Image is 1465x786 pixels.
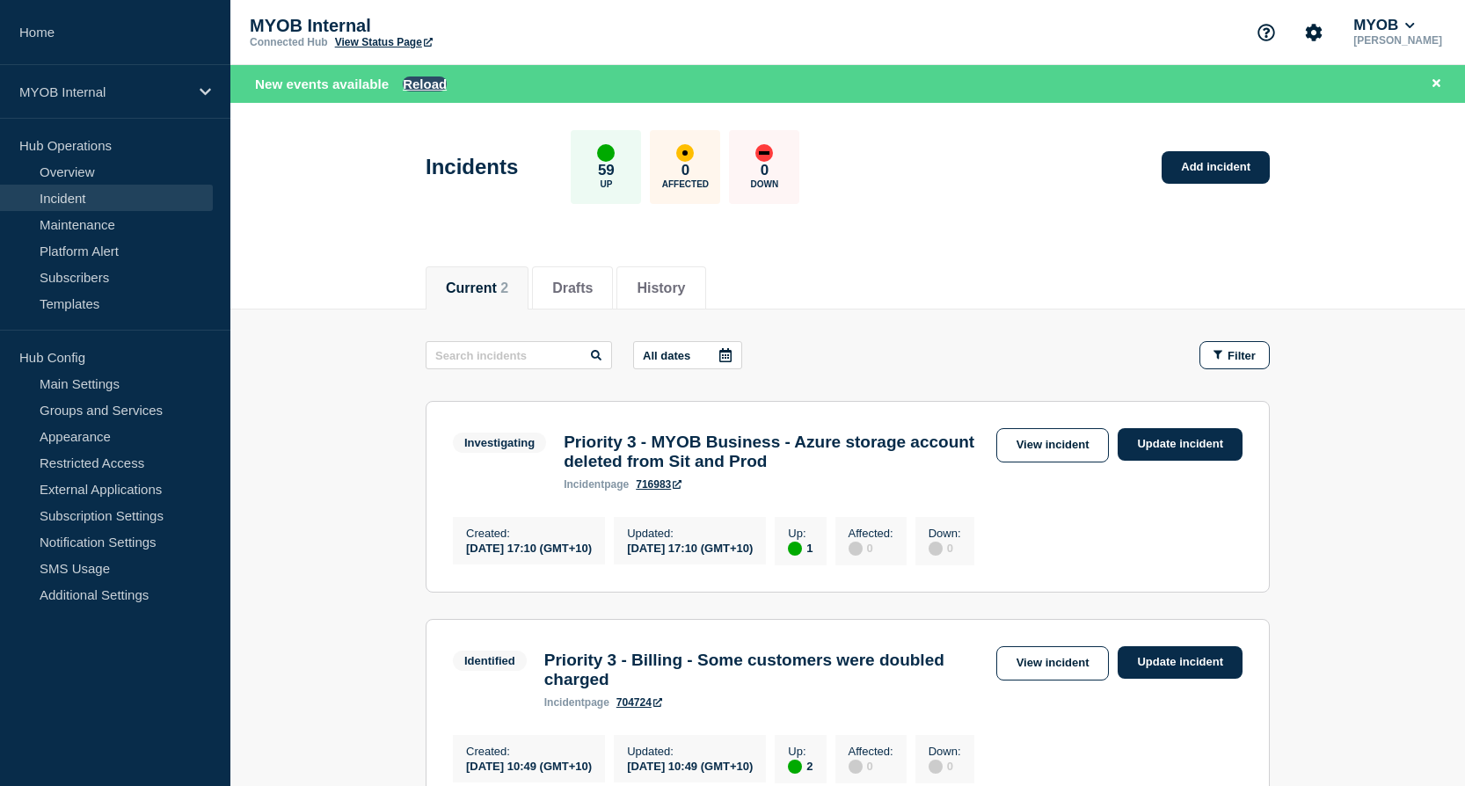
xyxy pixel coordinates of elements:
[676,144,694,162] div: affected
[466,745,592,758] p: Created :
[466,527,592,540] p: Created :
[255,76,389,91] span: New events available
[929,760,943,774] div: disabled
[19,84,188,99] p: MYOB Internal
[564,478,629,491] p: page
[250,36,328,48] p: Connected Hub
[426,155,518,179] h1: Incidents
[788,527,813,540] p: Up :
[633,341,742,369] button: All dates
[788,540,813,556] div: 1
[426,341,612,369] input: Search incidents
[662,179,709,189] p: Affected
[1199,341,1270,369] button: Filter
[598,162,615,179] p: 59
[600,179,612,189] p: Up
[929,527,961,540] p: Down :
[929,542,943,556] div: disabled
[1350,34,1446,47] p: [PERSON_NAME]
[751,179,779,189] p: Down
[788,745,813,758] p: Up :
[849,760,863,774] div: disabled
[788,760,802,774] div: up
[1228,349,1256,362] span: Filter
[1118,646,1243,679] a: Update incident
[788,758,813,774] div: 2
[849,542,863,556] div: disabled
[1295,14,1332,51] button: Account settings
[849,745,893,758] p: Affected :
[466,758,592,773] div: [DATE] 10:49 (GMT+10)
[636,478,681,491] a: 716983
[500,280,508,295] span: 2
[1162,151,1270,184] a: Add incident
[403,76,447,91] button: Reload
[1350,17,1418,34] button: MYOB
[761,162,769,179] p: 0
[544,696,585,709] span: incident
[681,162,689,179] p: 0
[564,433,987,471] h3: Priority 3 - MYOB Business - Azure storage account deleted from Sit and Prod
[597,144,615,162] div: up
[755,144,773,162] div: down
[627,745,753,758] p: Updated :
[1118,428,1243,461] a: Update incident
[1248,14,1285,51] button: Support
[616,696,662,709] a: 704724
[637,280,685,296] button: History
[335,36,433,48] a: View Status Page
[627,540,753,555] div: [DATE] 17:10 (GMT+10)
[643,349,690,362] p: All dates
[552,280,593,296] button: Drafts
[627,527,753,540] p: Updated :
[250,16,601,36] p: MYOB Internal
[849,540,893,556] div: 0
[453,433,546,453] span: Investigating
[544,651,988,689] h3: Priority 3 - Billing - Some customers were doubled charged
[544,696,609,709] p: page
[453,651,527,671] span: Identified
[929,758,961,774] div: 0
[996,428,1110,462] a: View incident
[788,542,802,556] div: up
[849,527,893,540] p: Affected :
[627,758,753,773] div: [DATE] 10:49 (GMT+10)
[446,280,508,296] button: Current 2
[564,478,604,491] span: incident
[996,646,1110,680] a: View incident
[849,758,893,774] div: 0
[466,540,592,555] div: [DATE] 17:10 (GMT+10)
[929,540,961,556] div: 0
[929,745,961,758] p: Down :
